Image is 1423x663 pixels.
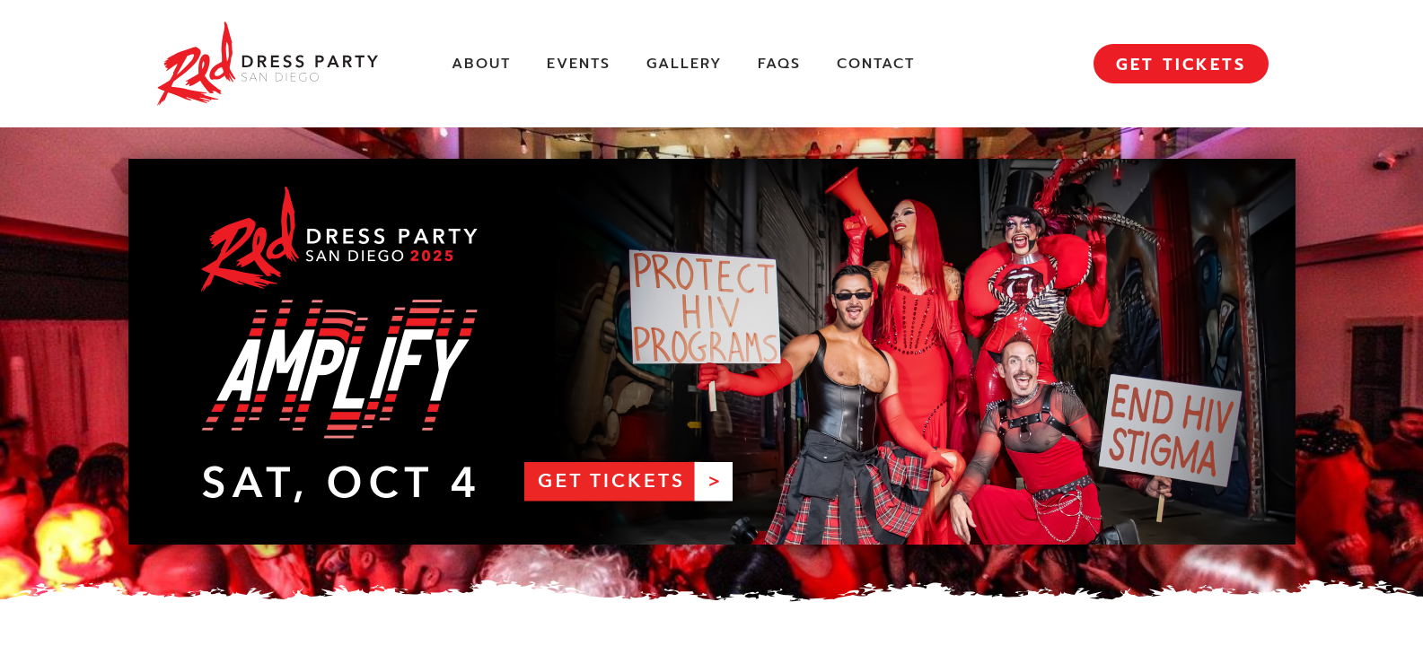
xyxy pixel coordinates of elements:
a: Events [547,55,610,74]
img: Red Dress Party San Diego [155,18,380,109]
a: GET TICKETS [1094,44,1269,83]
a: About [452,55,511,74]
a: Gallery [646,55,722,74]
a: Contact [837,55,915,74]
a: FAQs [758,55,801,74]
